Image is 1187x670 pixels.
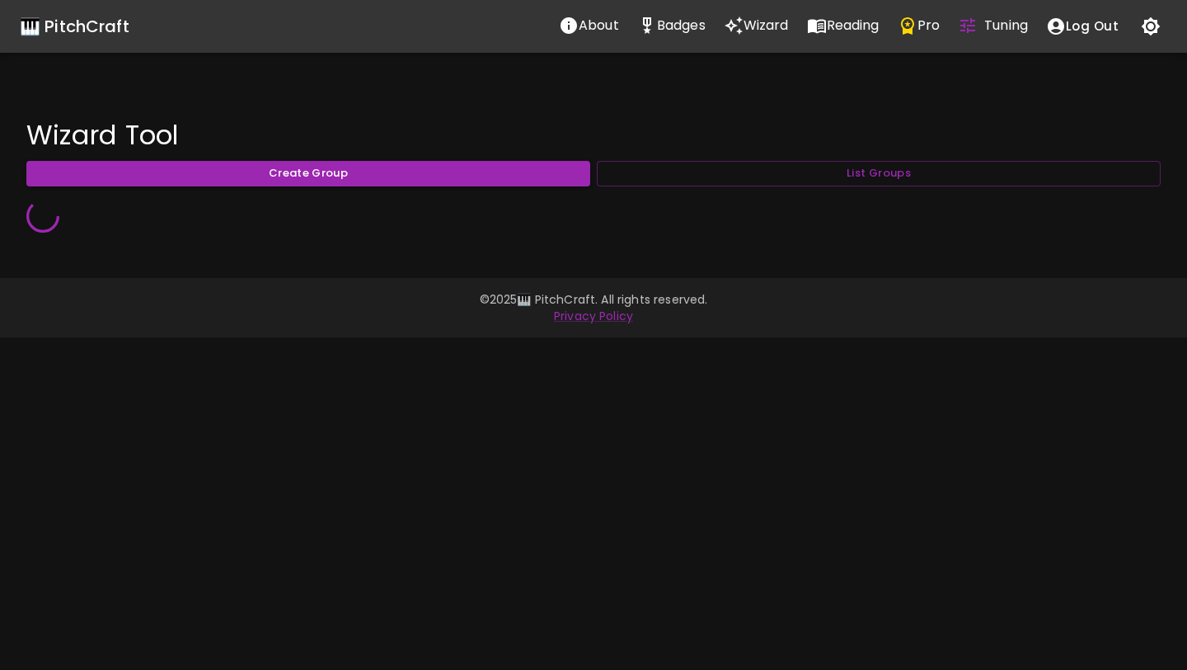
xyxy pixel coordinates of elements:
a: Privacy Policy [554,308,633,324]
button: Reading [798,9,889,42]
button: Pro [889,9,949,42]
button: Create Group [26,161,590,186]
a: Stats [628,9,715,44]
button: Tuning Quiz [949,9,1037,42]
a: Reading [798,9,889,44]
a: Wizard [715,9,798,44]
button: Stats [628,9,715,42]
h4: Wizard Tool [26,119,1161,152]
button: About [550,9,628,42]
p: About [579,16,619,35]
button: account of current user [1037,9,1128,44]
a: Tuning Quiz [949,9,1037,44]
a: About [550,9,628,44]
p: Pro [917,16,940,35]
a: 🎹 PitchCraft [20,13,129,40]
p: Badges [657,16,706,35]
a: Pro [889,9,949,44]
p: Wizard [744,16,789,35]
button: List Groups [597,161,1161,186]
p: Reading [827,16,880,35]
button: Wizard [715,9,798,42]
p: Tuning [984,16,1028,35]
p: © 2025 🎹 PitchCraft. All rights reserved. [119,291,1068,308]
